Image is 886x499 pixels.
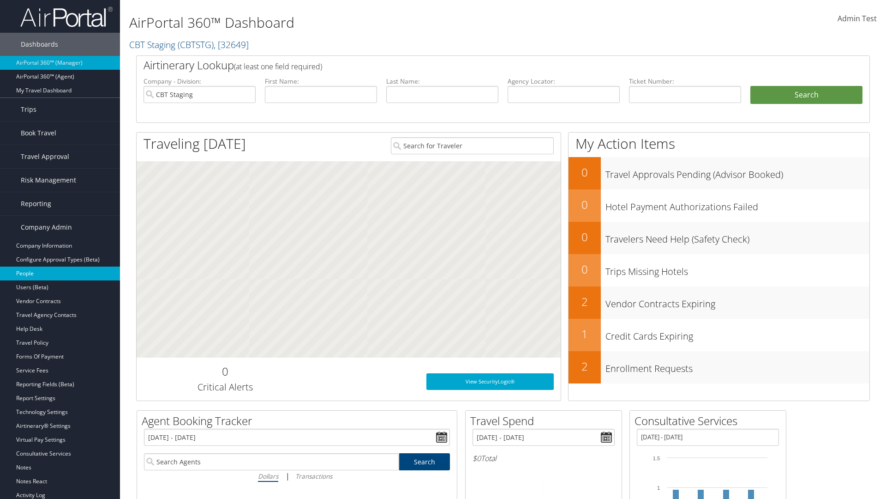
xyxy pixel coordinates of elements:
img: airportal-logo.png [20,6,113,28]
h2: Airtinerary Lookup [144,57,802,73]
a: 0Hotel Payment Authorizations Failed [569,189,869,222]
h3: Trips Missing Hotels [605,261,869,278]
span: Book Travel [21,122,56,145]
h2: 0 [569,197,601,213]
h2: 0 [569,262,601,277]
h3: Critical Alerts [144,381,306,394]
h1: My Action Items [569,134,869,153]
h2: 1 [569,326,601,342]
span: (at least one field required) [234,61,322,72]
span: Risk Management [21,169,76,192]
a: 2Enrollment Requests [569,351,869,383]
span: Company Admin [21,216,72,239]
a: 0Travel Approvals Pending (Advisor Booked) [569,157,869,189]
h3: Hotel Payment Authorizations Failed [605,196,869,213]
tspan: 1 [657,485,660,491]
span: Admin Test [838,13,877,24]
span: ( CBTSTG ) [178,38,214,51]
h3: Credit Cards Expiring [605,325,869,343]
span: Dashboards [21,33,58,56]
h3: Vendor Contracts Expiring [605,293,869,310]
h2: Agent Booking Tracker [142,413,457,429]
a: Search [399,453,450,470]
span: $0 [473,453,481,463]
a: 1Credit Cards Expiring [569,319,869,351]
tspan: 1.5 [653,456,660,461]
label: Last Name: [386,77,498,86]
a: View SecurityLogic® [426,373,554,390]
h2: Consultative Services [635,413,786,429]
button: Search [750,86,862,104]
div: | [144,470,450,482]
h2: 0 [144,364,306,379]
h3: Enrollment Requests [605,358,869,375]
h2: 2 [569,294,601,310]
span: , [ 32649 ] [214,38,249,51]
h6: Total [473,453,615,463]
h1: AirPortal 360™ Dashboard [129,13,628,32]
i: Dollars [258,472,278,481]
input: Search Agents [144,453,399,470]
h2: Travel Spend [470,413,622,429]
label: Agency Locator: [508,77,620,86]
h3: Travel Approvals Pending (Advisor Booked) [605,164,869,181]
a: 2Vendor Contracts Expiring [569,286,869,319]
a: Admin Test [838,5,877,33]
i: Transactions [295,472,332,481]
h2: 2 [569,359,601,374]
a: 0Trips Missing Hotels [569,254,869,286]
a: CBT Staging [129,38,249,51]
h2: 0 [569,229,601,245]
span: Trips [21,98,36,121]
input: Search for Traveler [391,137,554,154]
label: Ticket Number: [629,77,741,86]
h1: Traveling [DATE] [144,134,246,153]
span: Reporting [21,192,51,215]
a: 0Travelers Need Help (Safety Check) [569,222,869,254]
h3: Travelers Need Help (Safety Check) [605,228,869,246]
span: Travel Approval [21,145,69,168]
label: Company - Division: [144,77,256,86]
label: First Name: [265,77,377,86]
h2: 0 [569,164,601,180]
